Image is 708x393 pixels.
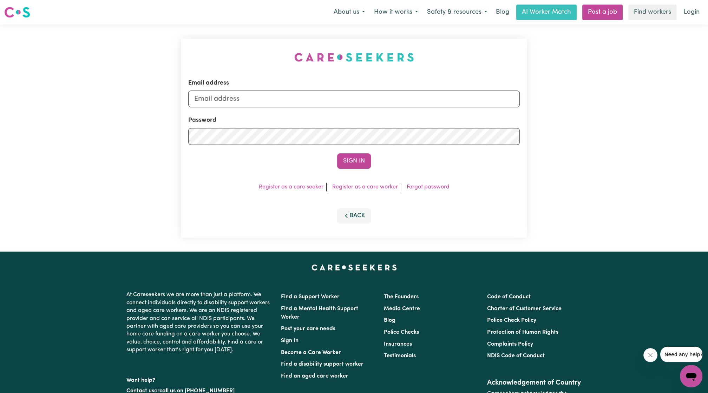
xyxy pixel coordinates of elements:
a: Code of Conduct [487,294,531,300]
label: Password [188,116,216,125]
button: How it works [369,5,422,20]
a: Forgot password [407,184,450,190]
a: AI Worker Match [516,5,577,20]
button: Back [337,208,371,224]
button: Sign In [337,153,371,169]
a: Complaints Policy [487,341,533,347]
a: Find a disability support worker [281,361,363,367]
a: Blog [492,5,513,20]
a: Insurances [384,341,412,347]
a: Media Centre [384,306,420,312]
button: About us [329,5,369,20]
button: Safety & resources [422,5,492,20]
a: Careseekers logo [4,4,30,20]
p: At Careseekers we are more than just a platform. We connect individuals directly to disability su... [126,288,273,357]
a: Charter of Customer Service [487,306,562,312]
a: Find a Mental Health Support Worker [281,306,358,320]
a: Find a Support Worker [281,294,340,300]
a: Login [680,5,704,20]
a: NDIS Code of Conduct [487,353,545,359]
a: Careseekers home page [312,264,397,270]
iframe: Close message [643,348,657,362]
p: Want help? [126,374,273,384]
a: Post a job [582,5,623,20]
label: Email address [188,79,229,88]
a: Blog [384,318,395,323]
a: Become a Care Worker [281,350,341,355]
a: Police Check Policy [487,318,536,323]
a: Police Checks [384,329,419,335]
input: Email address [188,91,520,107]
a: Protection of Human Rights [487,329,558,335]
a: Register as a care seeker [259,184,323,190]
a: Register as a care worker [332,184,398,190]
iframe: Button to launch messaging window [680,365,702,387]
a: Sign In [281,338,299,344]
a: The Founders [384,294,419,300]
span: Need any help? [4,5,42,11]
h2: Acknowledgement of Country [487,379,582,387]
iframe: Message from company [660,347,702,362]
a: Testimonials [384,353,416,359]
a: Find workers [628,5,677,20]
img: Careseekers logo [4,6,30,19]
a: Post your care needs [281,326,335,332]
a: Find an aged care worker [281,373,348,379]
